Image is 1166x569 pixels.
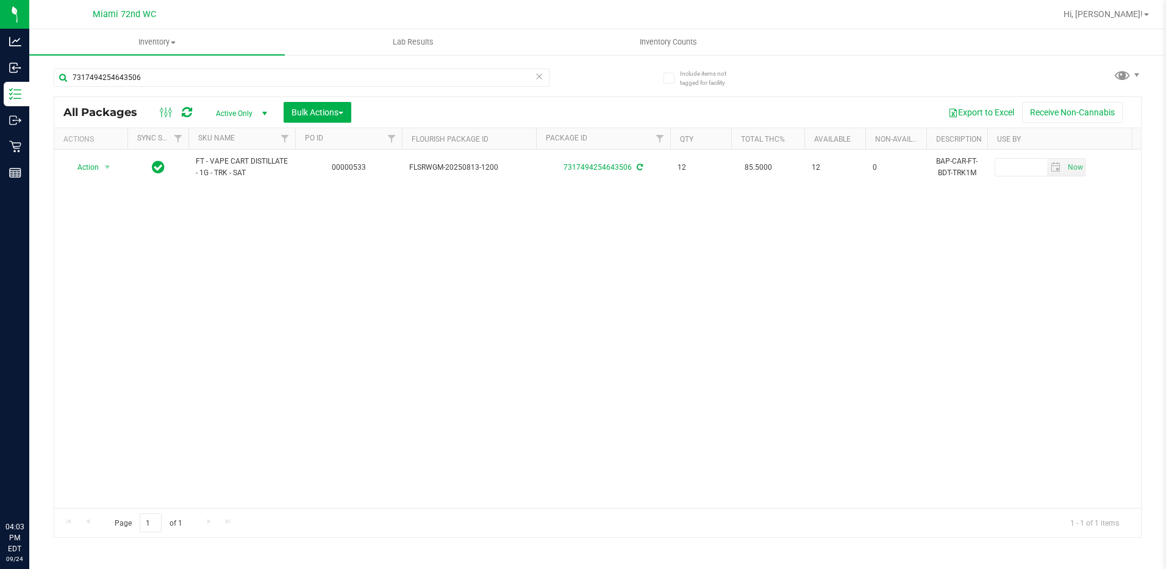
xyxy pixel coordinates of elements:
span: Action [66,159,99,176]
p: 09/24 [5,554,24,564]
a: Total THC% [741,135,785,143]
span: Include items not tagged for facility [680,69,741,87]
inline-svg: Retail [9,140,21,153]
span: 85.5000 [739,159,778,176]
span: Inventory Counts [623,37,714,48]
inline-svg: Reports [9,167,21,179]
span: In Sync [152,159,165,176]
div: Actions [63,135,123,143]
inline-svg: Inventory [9,88,21,100]
span: FLSRWGM-20250813-1200 [409,162,529,173]
a: Description [936,135,982,143]
input: Search Package ID, Item Name, SKU, Lot or Part Number... [54,68,549,87]
a: Available [814,135,851,143]
a: PO ID [305,134,323,142]
a: Non-Available [875,135,929,143]
span: 1 - 1 of 1 items [1060,513,1129,532]
a: Filter [650,128,670,149]
iframe: Resource center unread badge [36,469,51,484]
span: Lab Results [376,37,450,48]
a: Filter [275,128,295,149]
a: Inventory [29,29,285,55]
a: Use By [997,135,1021,143]
span: Sync from Compliance System [635,163,643,172]
span: 12 [678,162,724,173]
a: Qty [680,135,693,143]
span: 12 [812,162,858,173]
a: Filter [168,128,188,149]
button: Export to Excel [940,102,1022,123]
a: Sync Status [137,134,184,142]
a: Inventory Counts [541,29,796,55]
span: FT - VAPE CART DISTILLATE - 1G - TRK - SAT [196,156,288,179]
button: Bulk Actions [284,102,351,123]
span: All Packages [63,106,149,119]
span: select [1065,159,1085,176]
span: Bulk Actions [291,107,343,117]
a: Flourish Package ID [412,135,488,143]
span: Page of 1 [104,513,192,532]
p: 04:03 PM EDT [5,521,24,554]
input: 1 [140,513,162,532]
span: Inventory [29,37,285,48]
a: Package ID [546,134,587,142]
span: 0 [873,162,919,173]
a: 00000533 [332,163,366,172]
button: Receive Non-Cannabis [1022,102,1123,123]
span: Hi, [PERSON_NAME]! [1064,9,1143,19]
span: select [100,159,115,176]
div: BAP-CAR-FT-BDT-TRK1M [934,154,980,180]
span: Clear [535,68,544,84]
span: select [1047,159,1065,176]
a: Filter [382,128,402,149]
a: 7317494254643506 [563,163,632,172]
span: Set Current date [1065,159,1086,176]
iframe: Resource center [12,471,49,508]
inline-svg: Outbound [9,114,21,126]
span: Miami 72nd WC [93,9,156,20]
inline-svg: Inbound [9,62,21,74]
a: Lab Results [285,29,540,55]
inline-svg: Analytics [9,35,21,48]
a: SKU Name [198,134,235,142]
